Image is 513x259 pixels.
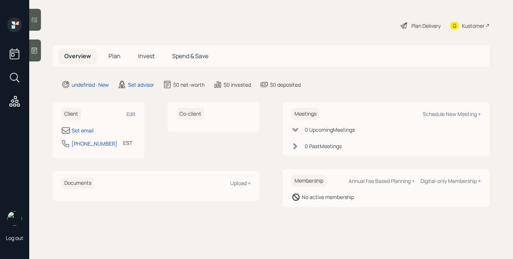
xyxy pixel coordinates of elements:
h6: Client [61,108,81,120]
h6: Membership [292,175,326,187]
h6: Co-client [176,108,204,120]
div: 0 Upcoming Meeting s [305,126,355,134]
div: $0 invested [224,81,251,89]
div: No active membership [302,193,354,201]
div: 0 Past Meeting s [305,142,342,150]
h6: Documents [61,177,94,189]
span: Spend & Save [172,52,208,60]
img: robby-grisanti-headshot.png [7,211,22,226]
div: Annual Fee Based Planning + [349,177,415,184]
span: Invest [138,52,155,60]
h6: Meetings [292,108,319,120]
div: Log out [6,234,23,241]
div: $0 deposited [270,81,301,89]
div: undefined · New [72,81,109,89]
div: Upload + [230,180,251,187]
span: Overview [64,52,91,60]
div: Digital-only Membership + [421,177,481,184]
div: Kustomer [462,22,484,30]
div: $0 net-worth [173,81,205,89]
div: Plan Delivery [411,22,441,30]
div: [PHONE_NUMBER] [72,140,117,147]
div: Schedule New Meeting + [423,110,481,117]
div: Set email [72,127,94,134]
div: EST [123,139,132,147]
div: Edit [126,110,136,117]
div: Set advisor [128,81,154,89]
span: Plan [109,52,121,60]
